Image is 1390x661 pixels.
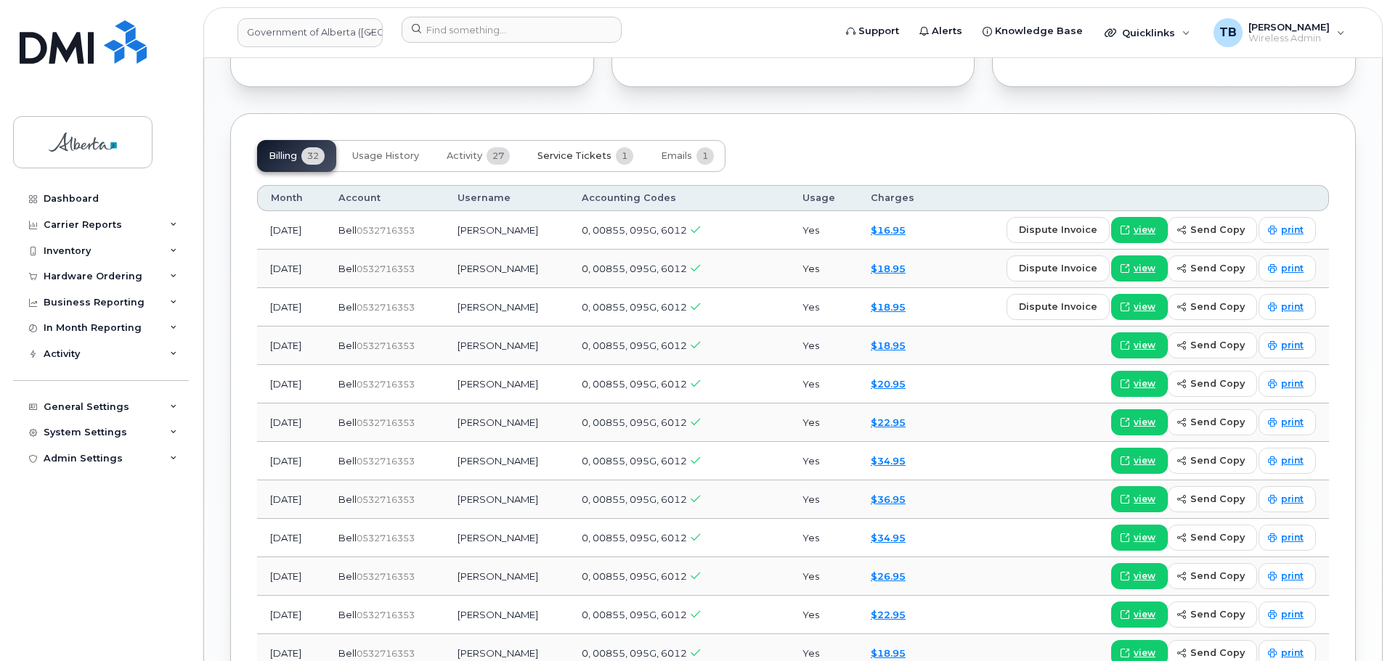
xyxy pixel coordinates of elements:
span: 0532716353 [357,302,415,313]
span: TB [1219,24,1237,41]
a: print [1259,409,1316,435]
span: view [1134,223,1155,237]
span: view [1134,531,1155,544]
button: dispute invoice [1007,294,1110,320]
td: Yes [789,557,858,596]
td: [DATE] [257,480,325,519]
span: Bell [338,532,357,543]
a: view [1111,486,1168,512]
td: Yes [789,327,858,365]
span: view [1134,608,1155,621]
td: [PERSON_NAME] [444,288,569,327]
span: 0, 00855, 095G, 6012 [582,224,687,236]
td: Yes [789,480,858,519]
span: send copy [1190,453,1245,467]
button: send copy [1168,294,1257,320]
span: Wireless Admin [1248,33,1330,44]
button: send copy [1168,563,1257,589]
a: view [1111,332,1168,358]
a: $18.95 [871,301,906,313]
td: [PERSON_NAME] [444,327,569,365]
span: send copy [1190,415,1245,429]
a: $18.95 [871,340,906,351]
a: print [1259,563,1316,589]
span: view [1134,646,1155,660]
span: print [1281,570,1304,583]
a: $22.95 [871,609,906,620]
span: Bell [338,455,357,467]
a: $18.95 [871,263,906,274]
th: Username [444,185,569,211]
td: [PERSON_NAME] [444,519,569,557]
td: [PERSON_NAME] [444,365,569,403]
span: view [1134,377,1155,390]
span: view [1134,570,1155,583]
input: Find something... [402,17,622,43]
a: Alerts [909,17,972,46]
a: Support [836,17,909,46]
button: send copy [1168,409,1257,435]
th: Usage [789,185,858,211]
span: 0, 00855, 095G, 6012 [582,416,687,428]
span: print [1281,608,1304,621]
button: send copy [1168,525,1257,551]
td: Yes [789,288,858,327]
span: Emails [661,150,692,162]
td: [PERSON_NAME] [444,250,569,288]
span: 0532716353 [357,494,415,505]
span: 0532716353 [357,379,415,390]
span: Bell [338,301,357,313]
span: send copy [1190,377,1245,390]
span: print [1281,223,1304,237]
button: send copy [1168,602,1257,628]
button: send copy [1168,448,1257,474]
span: send copy [1190,530,1245,544]
a: $26.95 [871,570,906,582]
span: Usage History [352,150,419,162]
span: print [1281,377,1304,390]
a: print [1259,486,1316,512]
td: Yes [789,365,858,403]
span: print [1281,454,1304,467]
td: [PERSON_NAME] [444,403,569,442]
span: 0532716353 [357,340,415,351]
span: 0532716353 [357,571,415,582]
span: send copy [1190,607,1245,621]
span: Knowledge Base [995,24,1083,38]
a: view [1111,448,1168,474]
td: Yes [789,403,858,442]
td: [DATE] [257,327,325,365]
td: Yes [789,442,858,480]
td: [DATE] [257,403,325,442]
th: Charges [858,185,939,211]
span: Bell [338,416,357,428]
a: view [1111,371,1168,397]
button: send copy [1168,486,1257,512]
th: Month [257,185,325,211]
td: Yes [789,250,858,288]
a: $34.95 [871,532,906,543]
span: view [1134,416,1155,429]
td: [PERSON_NAME] [444,596,569,634]
span: 0, 00855, 095G, 6012 [582,493,687,505]
button: send copy [1168,332,1257,358]
a: view [1111,525,1168,551]
span: print [1281,531,1304,544]
span: 0532716353 [357,533,415,543]
a: view [1111,602,1168,628]
button: dispute invoice [1007,255,1110,282]
div: Tami Betchuk [1203,18,1355,47]
span: 0, 00855, 095G, 6012 [582,455,687,467]
span: 0, 00855, 095G, 6012 [582,340,687,351]
span: 1 [696,147,714,165]
td: [DATE] [257,250,325,288]
span: 0532716353 [357,225,415,236]
span: dispute invoice [1019,223,1097,237]
span: view [1134,262,1155,275]
span: 0, 00855, 095G, 6012 [582,647,687,659]
td: Yes [789,596,858,634]
a: $34.95 [871,455,906,467]
a: view [1111,563,1168,589]
span: print [1281,416,1304,429]
a: $20.95 [871,378,906,390]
